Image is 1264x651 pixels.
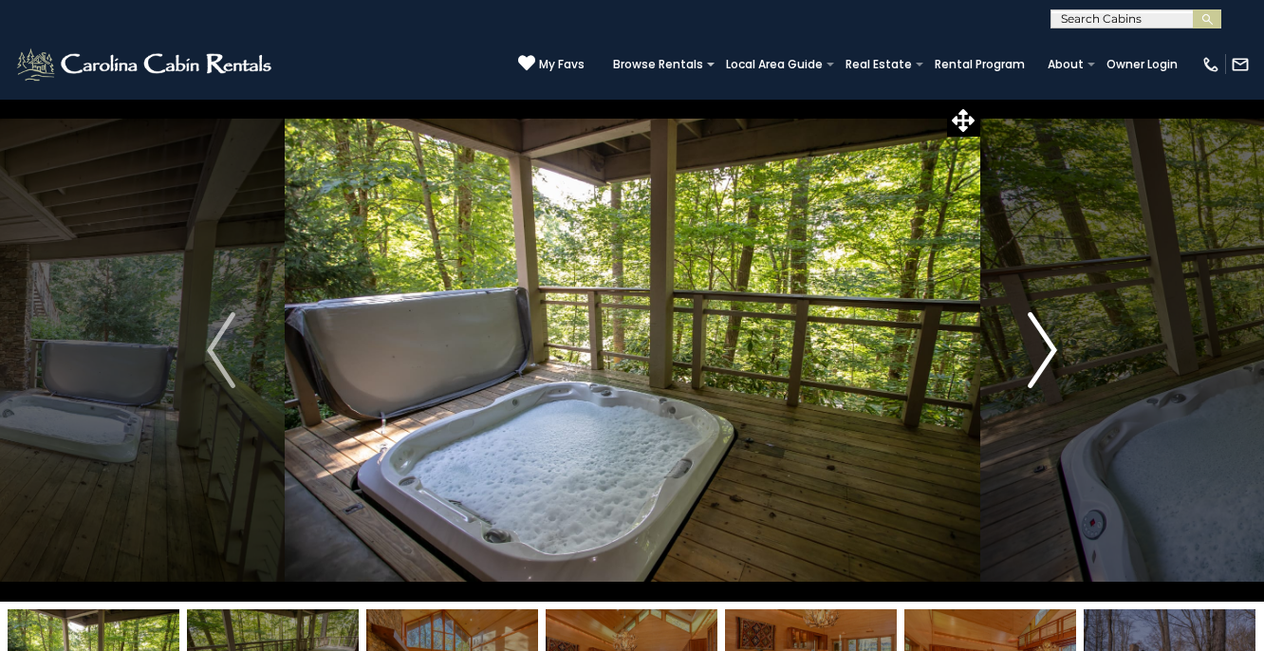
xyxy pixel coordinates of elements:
img: mail-regular-white.png [1231,55,1250,74]
a: Rental Program [925,51,1034,78]
button: Next [979,99,1106,602]
button: Previous [158,99,285,602]
img: arrow [1029,312,1057,388]
img: arrow [207,312,235,388]
a: Browse Rentals [604,51,713,78]
img: phone-regular-white.png [1201,55,1220,74]
a: My Favs [518,54,585,74]
span: My Favs [539,56,585,73]
a: Owner Login [1097,51,1187,78]
img: White-1-2.png [14,46,277,84]
a: Real Estate [836,51,921,78]
a: Local Area Guide [716,51,832,78]
a: About [1038,51,1093,78]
